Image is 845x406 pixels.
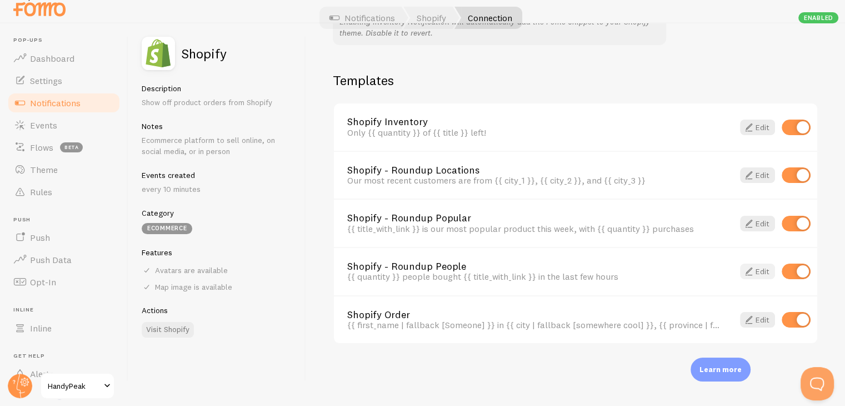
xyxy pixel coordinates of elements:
[347,261,720,271] a: Shopify - Roundup People
[801,367,834,400] iframe: Help Scout Beacon - Open
[7,249,121,271] a: Push Data
[7,226,121,249] a: Push
[142,121,292,131] h5: Notes
[7,136,121,159] a: Flows beta
[347,127,720,137] div: Only {{ quantity }} of {{ title }} left!
[142,208,292,218] h5: Category
[142,305,292,315] h5: Actions
[142,83,292,93] h5: Description
[30,164,58,175] span: Theme
[7,317,121,339] a: Inline
[403,7,459,29] a: Shopify
[347,224,720,234] div: {{ title_with_link }} is our most popular product this week, with {{ quantity }} purchases
[30,232,50,243] span: Push
[333,72,818,89] h2: Templates
[347,310,720,320] a: Shopify Order
[316,7,408,29] a: Notifications
[7,92,121,114] a: Notifications
[7,181,121,203] a: Rules
[142,37,175,70] img: fomo_icons_shopify.svg
[347,175,720,185] div: Our most recent customers are from {{ city_1 }}, {{ city_2 }}, and {{ city_3 }}
[347,117,720,127] a: Shopify Inventory
[142,223,192,234] div: eCommerce
[40,373,115,399] a: HandyPeak
[142,282,292,292] div: Map image is available
[30,368,54,379] span: Alerts
[30,75,62,86] span: Settings
[13,216,121,224] span: Push
[142,97,292,108] p: Show off product orders from Shopify
[142,265,292,275] div: Avatars are available
[30,97,81,108] span: Notifications
[691,358,751,382] div: Learn more
[30,323,52,334] span: Inline
[13,37,121,44] span: Pop-ups
[142,170,292,180] h5: Events created
[347,320,720,330] div: {{ first_name | fallback [Someone] }} in {{ city | fallback [somewhere cool] }}, {{ province | fa...
[30,142,53,153] span: Flows
[48,379,101,393] span: HandyPeak
[699,364,742,375] p: Learn more
[7,70,121,92] a: Settings
[740,167,775,183] a: Edit
[30,186,52,197] span: Rules
[142,135,292,157] p: Ecommerce platform to sell online, on social media, or in person
[740,120,775,135] a: Edit
[60,142,83,152] span: beta
[347,213,720,223] a: Shopify - Roundup Popular
[30,53,74,64] span: Dashboard
[7,47,121,70] a: Dashboard
[740,216,775,231] a: Edit
[740,264,775,279] a: Edit
[13,306,121,314] span: Inline
[13,353,121,360] span: Get Help
[347,271,720,281] div: {{ quantity }} people bought {{ title_with_link }} in the last few hours
[142,184,292,195] p: every 10 minutes
[7,114,121,136] a: Events
[7,159,121,181] a: Theme
[30,120,57,131] span: Events
[30,276,56,288] span: Opt-In
[7,363,121,385] a: Alerts
[347,165,720,175] a: Shopify - Roundup Locations
[30,254,72,265] span: Push Data
[182,47,227,60] h2: Shopify
[7,271,121,293] a: Opt-In
[142,322,194,338] a: Visit Shopify
[454,7,522,29] a: Connection
[142,247,292,258] h5: Features
[740,312,775,328] a: Edit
